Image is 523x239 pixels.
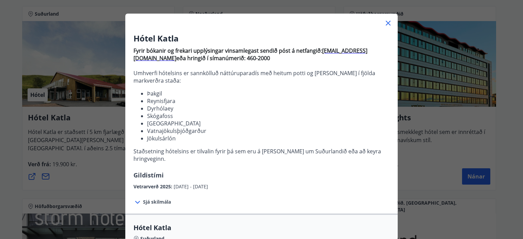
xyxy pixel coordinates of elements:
li: Dyrhólaey [147,105,390,112]
span: Gildistími [133,171,164,179]
strong: Fyrir bókanir og frekari upplýsingar vinsamlegast sendið póst á netfangið: [133,47,322,54]
span: Vetrarverð 2025 : [133,183,174,190]
p: Staðsetning hótelsins er tilvalin fyrir þá sem eru á [PERSON_NAME] um Suðurlandið eða að keyra hr... [133,148,390,163]
li: [GEOGRAPHIC_DATA] [147,120,390,127]
li: Skógafoss [147,112,390,120]
span: Sjá skilmála [143,199,171,205]
li: Reynisfjara [147,97,390,105]
strong: eða hringið í símanúmerið: 460-2000 [176,54,270,62]
p: Umhverfi hótelsins er sannkölluð náttúruparadís með heitum potti og [PERSON_NAME] í fjölda markve... [133,69,390,84]
li: Þakgil [147,90,390,97]
li: Vatnajökulsþjóðgarður [147,127,390,135]
span: [DATE] - [DATE] [174,183,208,190]
h3: Hótel Katla [133,33,390,44]
a: [EMAIL_ADDRESS][DOMAIN_NAME] [133,47,367,62]
li: Jökulsárlón [147,135,390,142]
